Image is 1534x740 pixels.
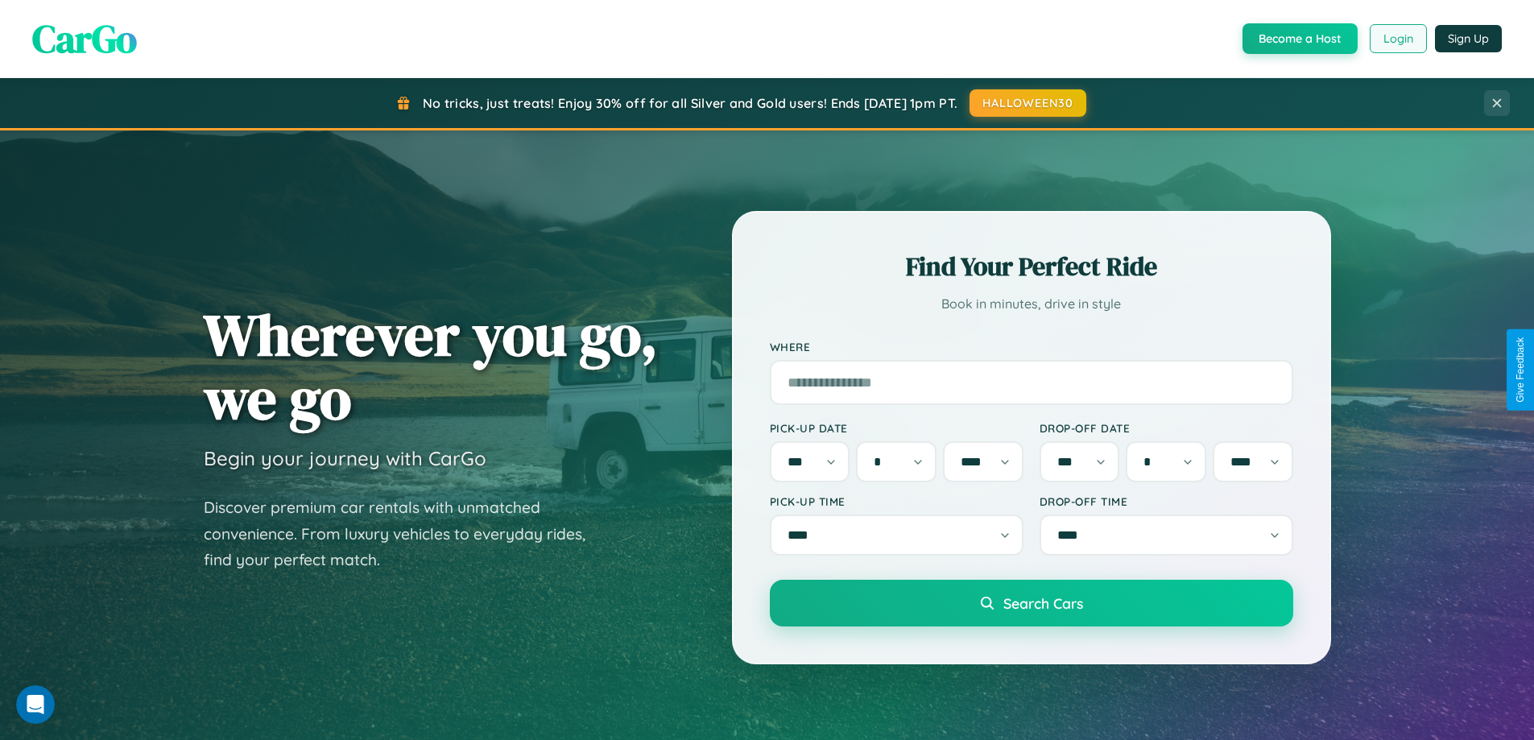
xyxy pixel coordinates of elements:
[970,89,1086,117] button: HALLOWEEN30
[204,494,606,573] p: Discover premium car rentals with unmatched convenience. From luxury vehicles to everyday rides, ...
[204,446,486,470] h3: Begin your journey with CarGo
[770,249,1293,284] h2: Find Your Perfect Ride
[770,292,1293,316] p: Book in minutes, drive in style
[1003,594,1083,612] span: Search Cars
[1515,337,1526,403] div: Give Feedback
[32,12,137,65] span: CarGo
[16,685,55,724] iframe: Intercom live chat
[1040,494,1293,508] label: Drop-off Time
[770,421,1023,435] label: Pick-up Date
[770,494,1023,508] label: Pick-up Time
[423,95,957,111] span: No tricks, just treats! Enjoy 30% off for all Silver and Gold users! Ends [DATE] 1pm PT.
[1242,23,1358,54] button: Become a Host
[1435,25,1502,52] button: Sign Up
[1040,421,1293,435] label: Drop-off Date
[770,580,1293,626] button: Search Cars
[1370,24,1427,53] button: Login
[770,340,1293,353] label: Where
[204,303,658,430] h1: Wherever you go, we go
